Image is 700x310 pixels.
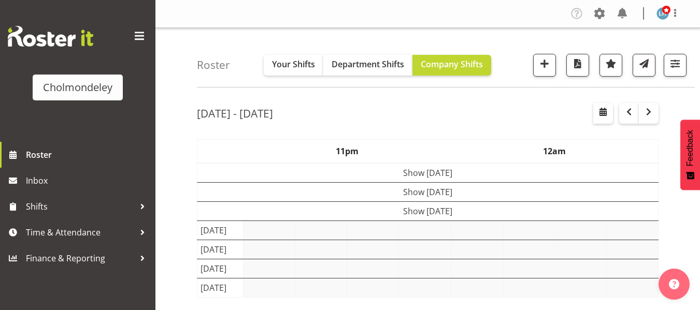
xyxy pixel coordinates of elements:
button: Your Shifts [264,55,323,76]
button: Select a specific date within the roster. [593,103,613,124]
th: 11pm [244,139,451,163]
button: Company Shifts [412,55,491,76]
td: Show [DATE] [197,182,659,201]
button: Send a list of all shifts for the selected filtered period to all rostered employees. [633,54,655,77]
td: [DATE] [197,259,244,278]
td: [DATE] [197,278,244,297]
div: Cholmondeley [43,80,112,95]
th: 12am [451,139,659,163]
span: Department Shifts [332,58,404,70]
img: help-xxl-2.png [669,279,679,289]
img: lisa-hurry756.jpg [656,7,669,20]
span: Inbox [26,173,150,188]
span: Time & Attendance [26,225,135,240]
td: [DATE] [197,220,244,240]
td: Show [DATE] [197,163,659,183]
h4: Roster [197,59,230,71]
span: Finance & Reporting [26,250,135,266]
button: Filter Shifts [664,54,687,77]
span: Shifts [26,199,135,214]
img: Rosterit website logo [8,26,93,47]
span: Feedback [685,130,695,166]
button: Feedback - Show survey [680,120,700,190]
span: Roster [26,147,150,163]
h2: [DATE] - [DATE] [197,107,273,120]
td: Show [DATE] [197,201,659,220]
td: [DATE] [197,240,244,259]
button: Download a PDF of the roster according to the set date range. [566,54,589,77]
button: Highlight an important date within the roster. [599,54,622,77]
button: Department Shifts [323,55,412,76]
button: Add a new shift [533,54,556,77]
span: Company Shifts [421,58,483,70]
span: Your Shifts [272,58,315,70]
